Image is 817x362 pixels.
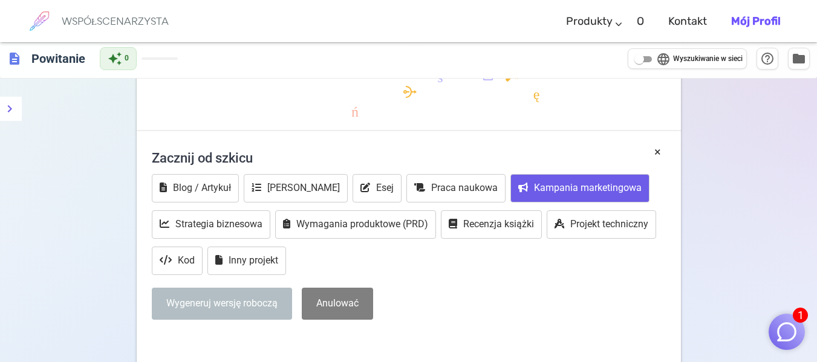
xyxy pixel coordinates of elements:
button: × [654,143,661,161]
img: logo marki [24,6,54,36]
font: Esej [376,182,394,193]
button: Recenzja książki [441,210,542,239]
a: Kontakt [668,4,707,39]
button: Kampania marketingowa [510,174,649,202]
font: O [637,15,644,28]
font: Zacznij od szkicu [152,150,253,166]
font: Wyszukiwanie w sieci [673,54,743,63]
font: Kod [178,254,195,266]
span: description [7,51,22,66]
font: Kampania marketingowa [534,182,642,193]
button: Wymagania produktowe (PRD) [275,210,436,239]
button: Wygeneruj wersję roboczą [152,288,292,320]
button: [PERSON_NAME] [244,174,348,202]
button: 1 [769,314,805,350]
button: Praca naukowa [406,174,506,202]
font: 1 [798,309,804,322]
a: Mój profil [731,4,781,39]
a: O [637,4,644,39]
font: 0 [125,54,129,62]
font: Wygeneruj wersję roboczą [166,297,278,309]
button: Pomoc i skróty [757,48,778,69]
font: Recenzja książki [463,218,534,230]
font: Praca naukowa [431,182,498,193]
button: Blog / Artykuł [152,174,239,202]
span: language [656,52,671,66]
span: auto_awesome [108,51,122,66]
font: Blog / Artykuł [173,182,231,193]
button: Kod [152,247,203,275]
span: help_outline [760,51,775,66]
font: [PERSON_NAME] [267,182,340,193]
font: usuń_zamiatanie [308,102,518,117]
button: Esej [353,174,402,202]
a: Produkty [566,4,613,39]
font: Wymagania produktowe (PRD) [296,218,428,230]
font: dodaj_alternatywne_zdjęcie [243,85,584,99]
font: Strategia biznesowa [175,218,262,230]
font: WSPÓŁSCENARZYSTA [62,15,169,28]
button: Anulować [302,288,373,320]
font: Kontakt [668,15,707,28]
font: Inny projekt [229,254,278,266]
button: Inny projekt [207,247,286,275]
h6: Kliknij, aby edytować tytuł [27,47,90,71]
font: Mój profil [731,15,781,28]
font: Powitanie [31,51,85,66]
button: Projekt techniczny [547,210,656,239]
font: × [654,144,661,159]
font: Projekt techniczny [570,218,648,230]
button: Strategia biznesowa [152,210,270,239]
span: folder [792,51,806,66]
img: Zamknij czat [775,320,798,343]
button: Zarządzaj dokumentami [788,48,810,69]
font: Produkty [566,15,613,28]
font: Anulować [316,297,359,309]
